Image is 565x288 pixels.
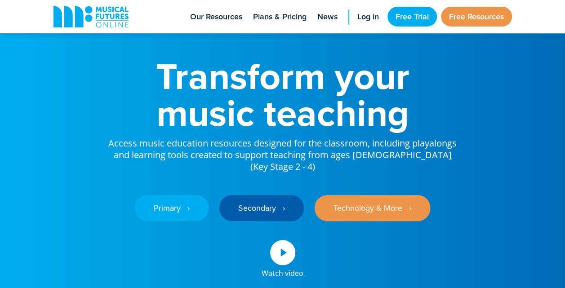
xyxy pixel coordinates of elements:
[262,265,303,277] div: Watch video
[357,11,379,23] span: Log in
[135,195,209,221] a: Primary ‎‏‏‎ ‎ ›
[107,131,458,173] p: Access music education resources designed for the classroom, including playalongs and learning to...
[315,195,430,221] a: Technology & More ‎‏‏‎ ‎ ›
[441,7,512,27] a: Free Resources
[317,11,338,23] span: News
[219,195,304,221] a: Secondary ‎‏‏‎ ‎ ›
[387,7,437,27] a: Free Trial
[190,11,242,23] span: Our Resources
[253,11,307,23] span: Plans & Pricing
[107,58,458,131] h1: Transform your music teaching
